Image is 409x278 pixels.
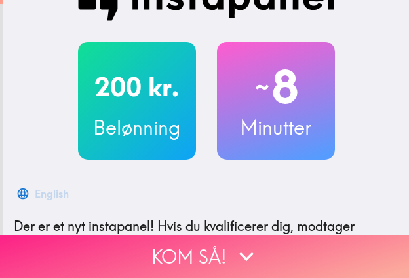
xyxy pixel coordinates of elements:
[35,184,69,203] div: English
[14,217,399,254] p: Hvis du kvalificerer dig, modtager du (DKK) . Du kan vælge din .
[14,181,74,207] button: English
[217,114,335,141] h3: Minutter
[14,218,154,234] span: Der er et nyt instapanel!
[253,67,271,107] span: ~
[78,60,196,114] h2: 200 kr.
[78,114,196,141] h3: Belønning
[217,60,335,114] h2: 8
